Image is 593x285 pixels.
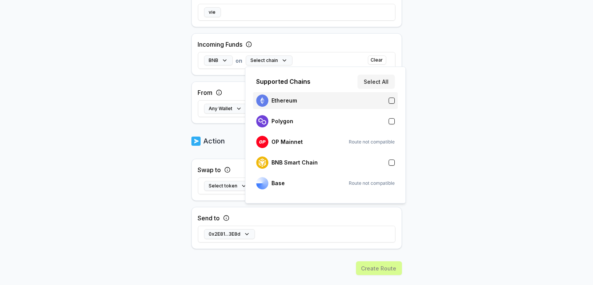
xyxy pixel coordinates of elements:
img: logo [256,94,268,107]
label: Send to [198,213,220,223]
button: vie [204,7,221,17]
button: Select token [204,181,252,191]
button: Clear [368,55,386,65]
label: Swap to [198,165,221,174]
span: Route not compatible [349,139,395,145]
label: Incoming Funds [198,40,243,49]
div: Select chain [245,67,406,204]
img: logo [256,115,268,127]
p: Polygon [271,118,293,124]
img: logo [256,156,268,169]
img: logo [256,136,268,148]
span: Route not compatible [349,180,395,186]
span: on [236,57,243,65]
button: BNB [204,55,233,65]
p: Ethereum [271,98,297,104]
p: Action [204,136,225,147]
button: Select All [358,75,395,88]
img: logo [191,136,201,147]
button: Any Wallet [204,104,247,114]
label: From [198,88,213,97]
p: OP Mainnet [271,139,303,145]
button: 0x2E81...3E8d [204,229,255,239]
p: Base [271,180,285,186]
button: Select chain [246,55,292,65]
img: logo [256,177,268,189]
p: BNB Smart Chain [271,160,318,166]
p: Supported Chains [256,77,310,86]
